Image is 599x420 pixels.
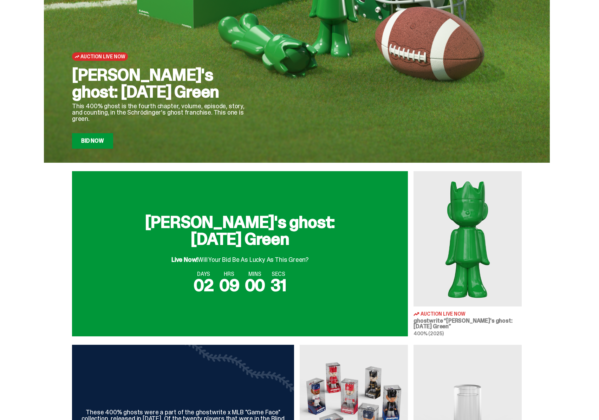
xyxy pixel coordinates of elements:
[194,274,214,296] span: 02
[171,256,198,264] span: Live Now!
[219,274,239,296] span: 09
[245,274,265,296] span: 00
[72,66,255,100] h2: [PERSON_NAME]'s ghost: [DATE] Green
[72,133,113,149] a: Bid Now
[194,271,214,277] span: DAYS
[414,171,522,336] a: Schrödinger's ghost: Sunday Green Auction Live Now
[414,330,443,337] span: 400% (2025)
[72,103,255,122] p: This 400% ghost is the fourth chapter, volume, episode, story, and counting, in the Schrödinger’s...
[414,171,522,306] img: Schrödinger's ghost: Sunday Green
[128,214,352,247] h2: [PERSON_NAME]'s ghost: [DATE] Green
[245,271,265,277] span: MINS
[271,271,286,277] span: SECS
[421,311,465,316] span: Auction Live Now
[414,318,522,329] h3: ghostwrite “[PERSON_NAME]'s ghost: [DATE] Green”
[271,274,286,296] span: 31
[171,250,308,263] div: Will Your Bid Be As Lucky As This Green?
[219,271,239,277] span: HRS
[80,54,125,59] span: Auction Live Now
